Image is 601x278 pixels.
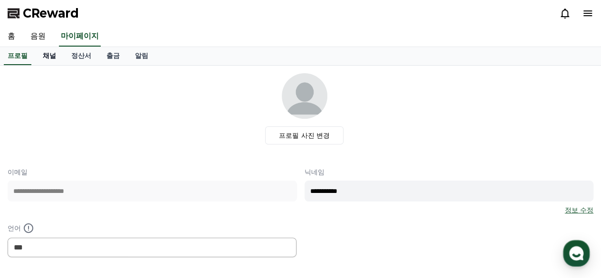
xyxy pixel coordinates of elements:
p: 이메일 [8,167,297,177]
p: 닉네임 [305,167,594,177]
a: 음원 [23,27,53,47]
a: 채널 [35,47,64,65]
a: 마이페이지 [59,27,101,47]
p: 언어 [8,222,297,234]
span: 홈 [30,213,36,221]
label: 프로필 사진 변경 [265,126,343,144]
a: 알림 [127,47,156,65]
a: 정보 수정 [565,205,593,215]
span: 설정 [147,213,158,221]
a: 설정 [123,199,182,223]
a: 홈 [3,199,63,223]
a: 프로필 [4,47,31,65]
img: profile_image [282,73,327,119]
span: CReward [23,6,79,21]
a: 정산서 [64,47,99,65]
a: 출금 [99,47,127,65]
span: 대화 [87,214,98,221]
a: 대화 [63,199,123,223]
a: CReward [8,6,79,21]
